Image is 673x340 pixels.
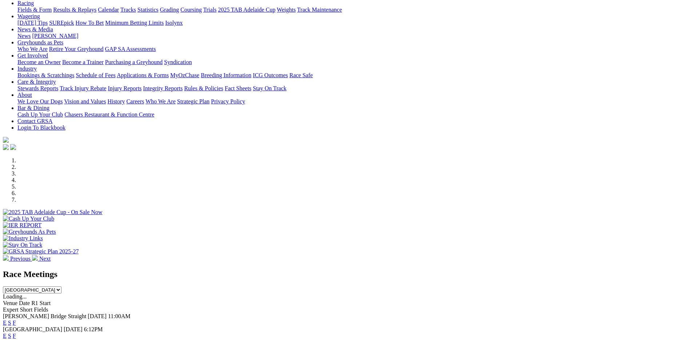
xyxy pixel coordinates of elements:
[3,255,9,261] img: chevron-left-pager-white.svg
[3,293,27,300] span: Loading...
[17,124,65,131] a: Login To Blackbook
[17,85,58,91] a: Stewards Reports
[98,7,119,13] a: Calendar
[211,98,245,104] a: Privacy Policy
[17,72,670,79] div: Industry
[3,216,54,222] img: Cash Up Your Club
[3,235,43,242] img: Industry Links
[62,59,104,65] a: Become a Trainer
[3,313,86,319] span: [PERSON_NAME] Bridge Straight
[126,98,144,104] a: Careers
[3,269,670,279] h2: Race Meetings
[49,46,104,52] a: Retire Your Greyhound
[165,20,183,26] a: Isolynx
[146,98,176,104] a: Who We Are
[20,307,33,313] span: Short
[17,98,63,104] a: We Love Our Dogs
[120,7,136,13] a: Tracks
[32,33,78,39] a: [PERSON_NAME]
[3,222,41,229] img: IER REPORT
[32,256,51,262] a: Next
[17,46,48,52] a: Who We Are
[3,256,32,262] a: Previous
[17,39,63,46] a: Greyhounds as Pets
[17,66,37,72] a: Industry
[60,85,106,91] a: Track Injury Rebate
[8,333,11,339] a: S
[64,98,106,104] a: Vision and Values
[253,85,286,91] a: Stay On Track
[39,256,51,262] span: Next
[17,111,63,118] a: Cash Up Your Club
[10,256,31,262] span: Previous
[3,333,7,339] a: E
[107,98,125,104] a: History
[289,72,312,78] a: Race Safe
[17,26,53,32] a: News & Media
[218,7,275,13] a: 2025 TAB Adelaide Cup
[170,72,199,78] a: MyOzChase
[3,326,62,332] span: [GEOGRAPHIC_DATA]
[105,20,164,26] a: Minimum Betting Limits
[17,98,670,105] div: About
[34,307,48,313] span: Fields
[88,313,107,319] span: [DATE]
[49,20,74,26] a: SUREpick
[3,248,79,255] img: GRSA Strategic Plan 2025-27
[180,7,202,13] a: Coursing
[32,255,38,261] img: chevron-right-pager-white.svg
[17,59,61,65] a: Become an Owner
[17,118,52,124] a: Contact GRSA
[201,72,251,78] a: Breeding Information
[17,85,670,92] div: Care & Integrity
[17,92,32,98] a: About
[3,320,7,326] a: E
[105,46,156,52] a: GAP SA Assessments
[105,59,163,65] a: Purchasing a Greyhound
[164,59,192,65] a: Syndication
[17,33,670,39] div: News & Media
[17,52,48,59] a: Get Involved
[17,59,670,66] div: Get Involved
[297,7,342,13] a: Track Maintenance
[117,72,169,78] a: Applications & Forms
[3,300,17,306] span: Venue
[19,300,30,306] span: Date
[76,72,115,78] a: Schedule of Fees
[76,20,104,26] a: How To Bet
[64,326,83,332] span: [DATE]
[17,7,670,13] div: Racing
[17,20,48,26] a: [DATE] Tips
[203,7,216,13] a: Trials
[143,85,183,91] a: Integrity Reports
[3,209,103,216] img: 2025 TAB Adelaide Cup - On Sale Now
[17,46,670,52] div: Greyhounds as Pets
[3,229,56,235] img: Greyhounds As Pets
[3,307,19,313] span: Expert
[64,111,154,118] a: Chasers Restaurant & Function Centre
[108,85,142,91] a: Injury Reports
[225,85,251,91] a: Fact Sheets
[17,105,49,111] a: Bar & Dining
[3,137,9,143] img: logo-grsa-white.png
[13,320,16,326] a: F
[10,144,16,150] img: twitter.svg
[184,85,223,91] a: Rules & Policies
[17,33,31,39] a: News
[277,7,296,13] a: Weights
[8,320,11,326] a: S
[31,300,51,306] span: R1 Start
[108,313,131,319] span: 11:00AM
[160,7,179,13] a: Grading
[13,333,16,339] a: F
[253,72,288,78] a: ICG Outcomes
[177,98,210,104] a: Strategic Plan
[17,111,670,118] div: Bar & Dining
[17,20,670,26] div: Wagering
[138,7,159,13] a: Statistics
[17,79,56,85] a: Care & Integrity
[17,72,74,78] a: Bookings & Scratchings
[17,7,52,13] a: Fields & Form
[84,326,103,332] span: 6:12PM
[53,7,96,13] a: Results & Replays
